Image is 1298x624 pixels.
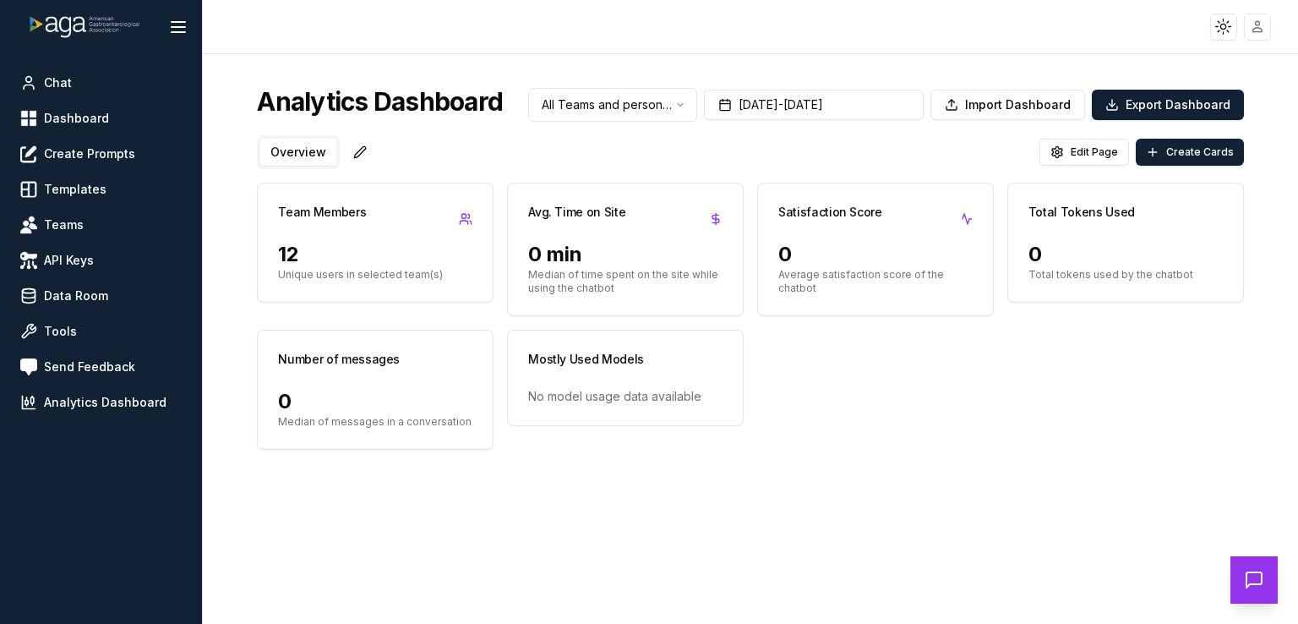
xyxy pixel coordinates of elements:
span: Send Feedback [44,359,135,375]
img: placeholder-user.jpg [1246,14,1270,39]
div: 0 [1028,241,1223,268]
a: Send Feedback [14,352,188,382]
a: API Keys [14,245,188,276]
button: Import Dashboard [930,90,1085,120]
p: Median of time spent on the site while using the chatbot [528,268,723,295]
h3: Avg. Time on Site [528,204,625,221]
div: No model usage data available [528,388,723,405]
button: [DATE]-[DATE] [704,90,924,120]
p: Median of messages in a conversation [278,415,472,429]
a: Create Prompts [14,139,188,169]
a: Analytics Dashboard [14,387,188,418]
p: Total tokens used by the chatbot [1028,268,1223,282]
span: Dashboard [44,110,109,127]
div: 12 [278,241,472,268]
h2: Analytics Dashboard [257,86,503,117]
span: Create Prompts [44,145,135,162]
span: Analytics Dashboard [44,394,166,411]
a: Teams [14,210,188,240]
span: Edit Page [1071,145,1118,159]
button: Export Dashboard [1092,90,1244,120]
button: Edit Page [1039,139,1129,166]
div: 0 [278,388,472,415]
button: Overview [260,139,336,166]
span: API Keys [44,252,94,269]
span: Templates [44,181,106,198]
div: 0 min [528,241,723,268]
a: Tools [14,316,188,347]
span: Create Cards [1166,145,1234,159]
a: Data Room [14,281,188,311]
span: Chat [44,74,72,91]
div: 0 [778,241,973,268]
button: Create Cards [1136,139,1244,166]
h3: Satisfaction Score [778,204,882,221]
span: Data Room [44,287,108,304]
span: Teams [44,216,84,233]
a: Templates [14,174,188,205]
img: feedback [20,359,37,375]
h3: Mostly Used Models [528,351,644,368]
p: Unique users in selected team(s) [278,268,472,282]
h3: Team Members [278,204,366,221]
p: Average satisfaction score of the chatbot [778,268,973,295]
a: Dashboard [14,103,188,134]
a: Chat [14,68,188,98]
h3: Total Tokens Used [1028,204,1135,221]
span: Tools [44,323,77,340]
h3: Number of messages [278,351,400,368]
